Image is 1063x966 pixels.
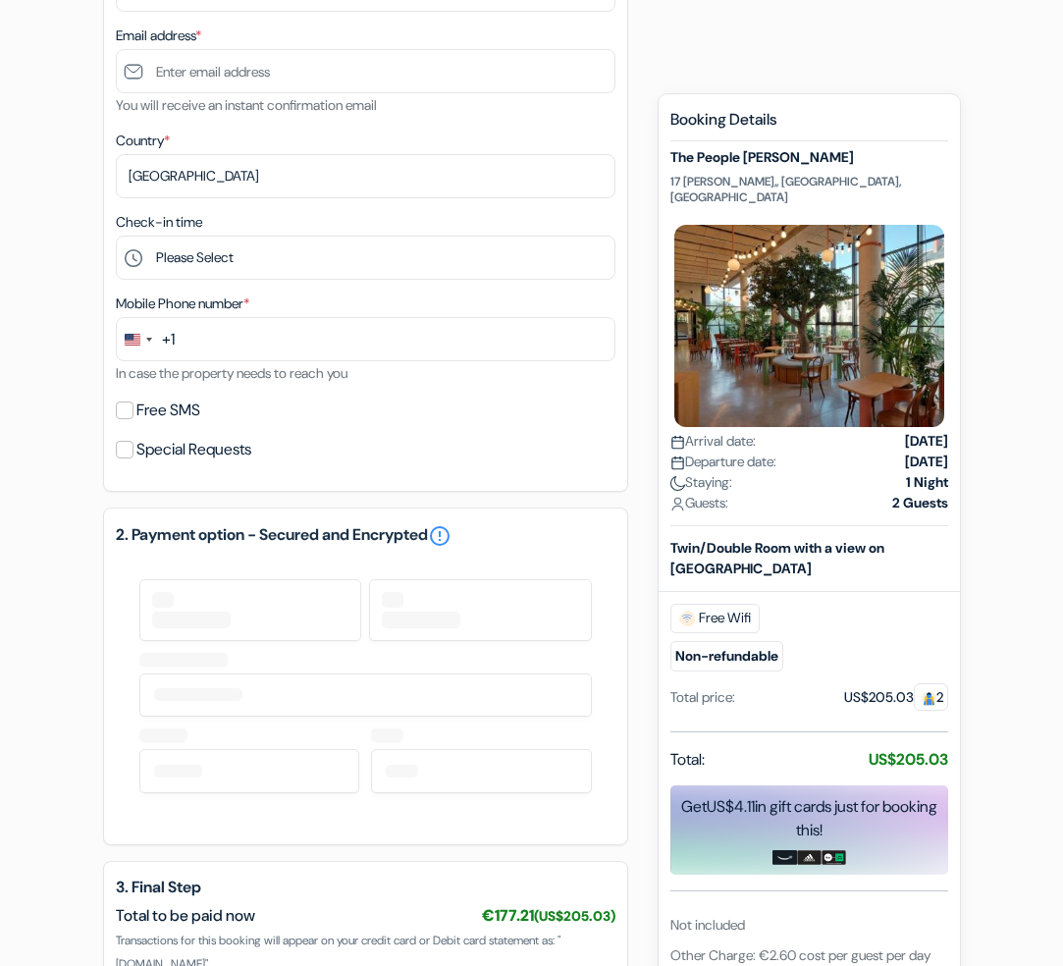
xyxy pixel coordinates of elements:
span: Arrival date: [670,431,756,452]
img: moon.svg [670,476,685,491]
span: 2 [914,683,948,711]
img: uber-uber-eats-card.png [822,850,846,866]
h5: The People [PERSON_NAME] [670,149,948,166]
strong: 2 Guests [892,493,948,513]
h5: 2. Payment option - Secured and Encrypted [116,524,615,548]
small: In case the property needs to reach you [116,364,347,382]
small: You will receive an instant confirmation email [116,96,377,114]
img: amazon-card-no-text.png [772,850,797,866]
span: Total: [670,748,705,772]
label: Special Requests [136,436,251,463]
p: 17 [PERSON_NAME],, [GEOGRAPHIC_DATA], [GEOGRAPHIC_DATA] [670,174,948,205]
span: Total to be paid now [116,905,255,926]
label: Country [116,131,170,151]
img: guest.svg [922,691,936,706]
div: Total price: [670,687,735,708]
label: Check-in time [116,212,202,233]
button: Change country, selected United States (+1) [117,318,175,360]
a: error_outline [428,524,452,548]
div: +1 [162,328,175,351]
span: Staying: [670,472,732,493]
small: Non-refundable [670,641,783,671]
h5: Booking Details [670,110,948,141]
label: Free SMS [136,397,200,424]
strong: [DATE] [905,452,948,472]
strong: [DATE] [905,431,948,452]
span: Free Wifi [670,604,760,633]
img: user_icon.svg [670,497,685,511]
strong: 1 Night [906,472,948,493]
img: calendar.svg [670,456,685,470]
small: (US$205.03) [534,907,615,925]
img: calendar.svg [670,435,685,450]
div: Get in gift cards just for booking this! [670,795,948,842]
span: Other Charge: €2.60 cost per guest per day [670,946,930,964]
div: US$205.03 [844,687,948,708]
label: Mobile Phone number [116,294,249,314]
b: Twin/Double Room with a view on [GEOGRAPHIC_DATA] [670,539,884,577]
span: US$4.11 [707,796,755,817]
strong: US$205.03 [869,749,948,770]
h5: 3. Final Step [116,878,615,896]
span: Guests: [670,493,728,513]
img: adidas-card.png [797,850,822,866]
input: Enter email address [116,49,615,93]
span: Departure date: [670,452,776,472]
div: Not included [670,915,948,936]
span: €177.21 [482,905,615,926]
label: Email address [116,26,201,46]
img: free_wifi.svg [679,611,695,626]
